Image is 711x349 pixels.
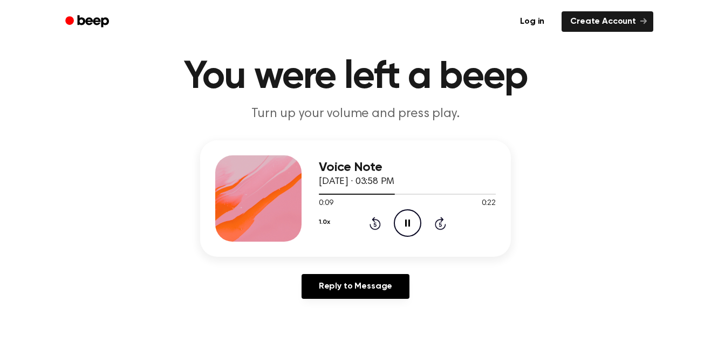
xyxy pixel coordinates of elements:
[79,58,632,97] h1: You were left a beep
[319,213,330,231] button: 1.0x
[302,274,409,299] a: Reply to Message
[148,105,563,123] p: Turn up your volume and press play.
[562,11,653,32] a: Create Account
[482,198,496,209] span: 0:22
[319,177,394,187] span: [DATE] · 03:58 PM
[319,198,333,209] span: 0:09
[58,11,119,32] a: Beep
[509,9,555,34] a: Log in
[319,160,496,175] h3: Voice Note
